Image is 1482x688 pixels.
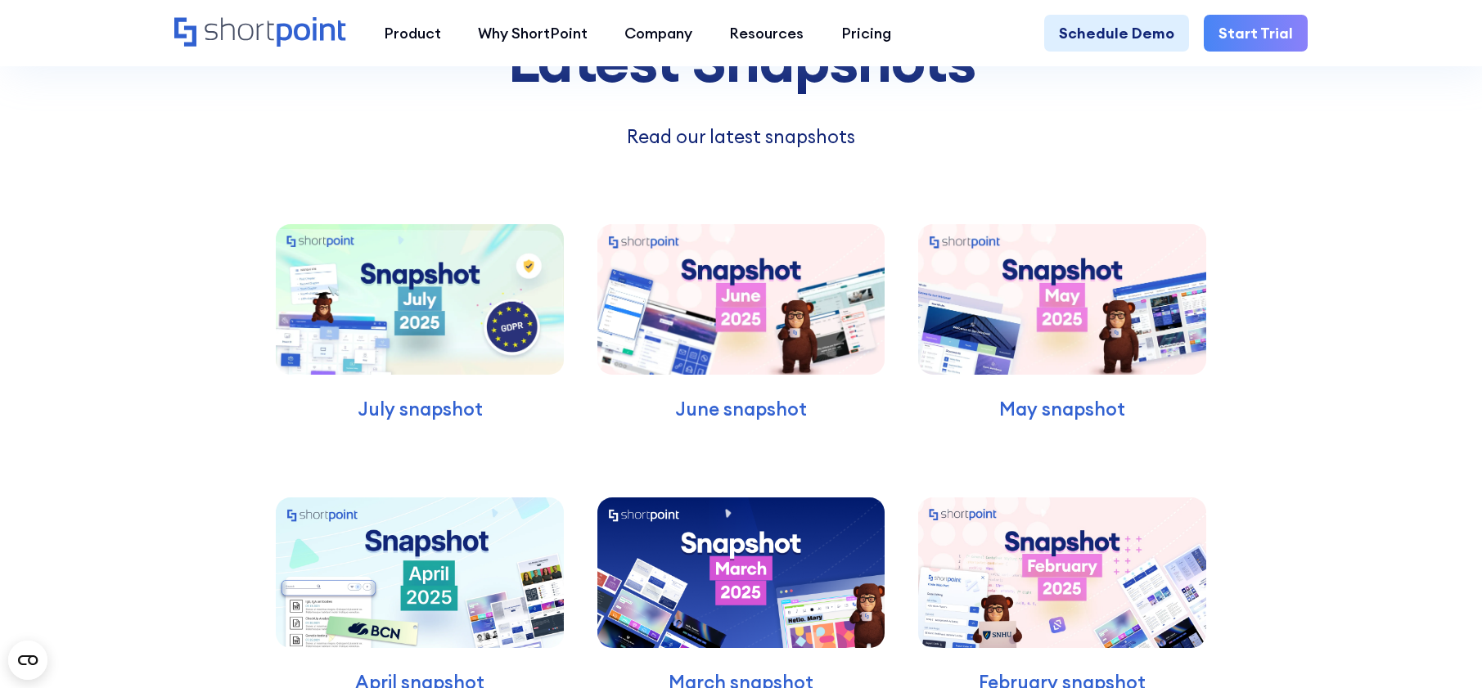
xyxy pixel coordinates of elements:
button: Open CMP widget [8,641,47,680]
div: Resources [729,22,804,44]
a: May snapshot [909,195,1215,423]
p: June snapshot [597,395,885,423]
p: May snapshot [918,395,1206,423]
a: Resources [711,15,822,52]
div: Latest Snapshots [267,28,1215,93]
a: June snapshot [588,195,894,423]
a: Company [606,15,710,52]
a: Pricing [822,15,909,52]
p: July snapshot [276,395,564,423]
a: July snapshot [267,195,573,423]
iframe: Chat Widget [1400,609,1482,688]
a: Why ShortPoint [459,15,606,52]
div: Product [384,22,441,44]
a: Schedule Demo [1044,15,1189,52]
div: Why ShortPoint [478,22,588,44]
a: Product [365,15,459,52]
div: Company [624,22,692,44]
div: Pricing [841,22,891,44]
p: Read our latest snapshots [448,123,1034,151]
a: Start Trial [1204,15,1308,52]
a: Home [174,17,347,49]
